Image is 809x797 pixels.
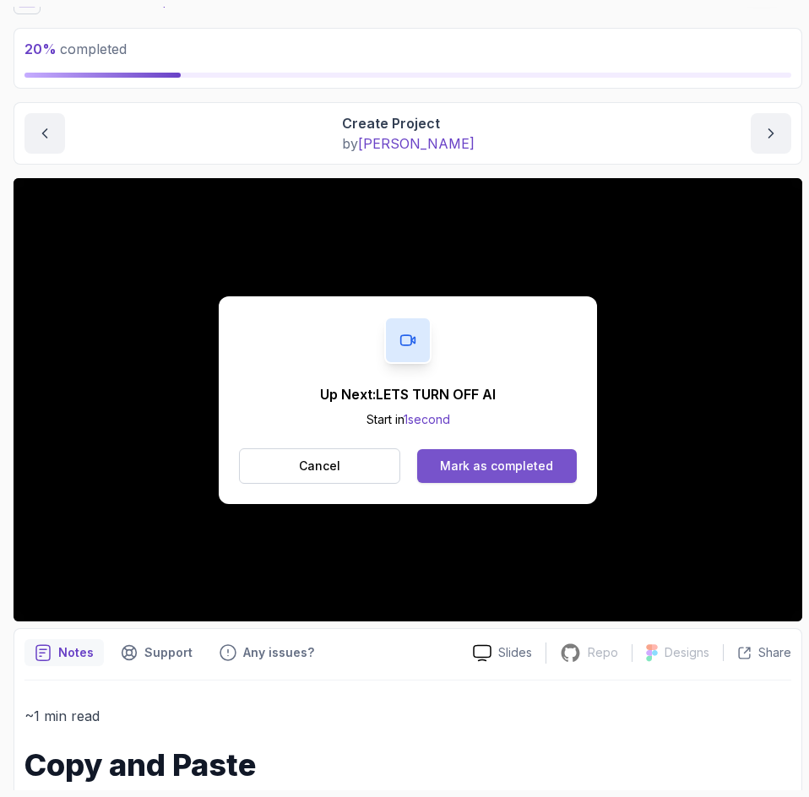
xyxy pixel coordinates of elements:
p: ~1 min read [24,704,791,728]
button: Feedback button [209,639,324,666]
p: Designs [665,644,709,661]
p: Notes [58,644,94,661]
p: Cancel [299,458,340,474]
button: Share [723,644,791,661]
button: Mark as completed [417,449,577,483]
p: Share [758,644,791,661]
span: [PERSON_NAME] [358,135,475,152]
p: Support [144,644,193,661]
button: previous content [24,113,65,154]
p: by [342,133,475,154]
button: notes button [24,639,104,666]
button: next content [751,113,791,154]
button: Support button [111,639,203,666]
p: Up Next: LETS TURN OFF AI [320,384,496,404]
a: Slides [459,644,546,662]
p: Repo [588,644,618,661]
button: Cancel [239,448,400,484]
div: Mark as completed [440,458,553,474]
p: Create Project [342,113,475,133]
p: Any issues? [243,644,314,661]
span: completed [24,41,127,57]
iframe: 4 - Create Project [14,178,802,621]
p: Start in [320,411,496,428]
h1: Copy and Paste [24,748,791,782]
p: Slides [498,644,532,661]
span: 1 second [404,412,450,426]
span: 20 % [24,41,57,57]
